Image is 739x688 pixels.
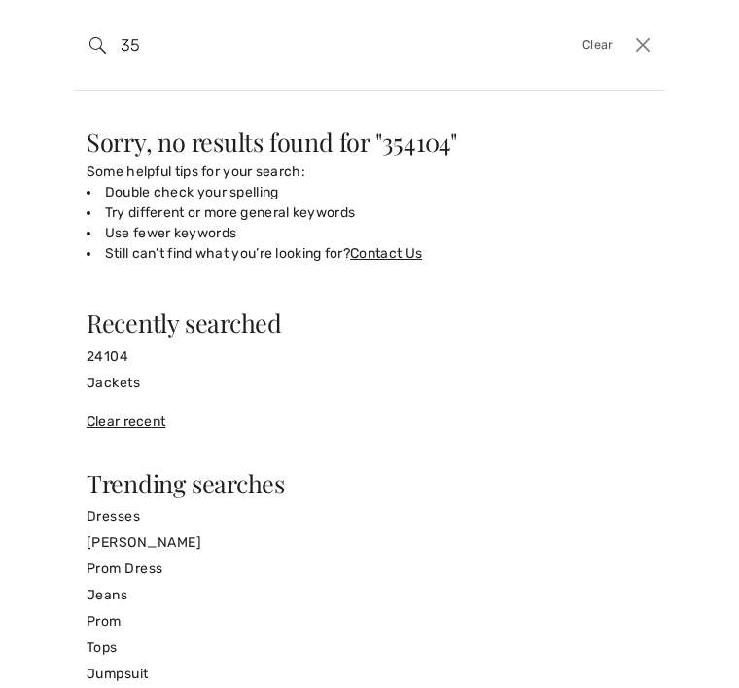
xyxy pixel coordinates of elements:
[87,608,652,634] a: Prom
[87,529,652,556] a: [PERSON_NAME]
[87,503,652,529] a: Dresses
[87,182,652,202] li: Double check your spelling
[87,556,652,582] a: Prom Dress
[87,370,652,396] a: Jackets
[87,634,652,661] a: Tops
[87,344,652,370] a: 24104
[582,36,614,54] span: Clear
[106,16,510,74] input: TYPE TO SEARCH
[87,129,652,154] div: Sorry, no results found for " "
[87,243,652,264] li: Still can’t find what you’re looking for?
[382,126,450,158] span: 354104
[87,582,652,608] a: Jeans
[87,661,652,687] a: Jumpsuit
[350,245,422,262] a: Contact Us
[87,412,652,432] div: Clear recent
[87,223,652,243] li: Use fewer keywords
[87,471,652,495] div: Trending searches
[629,30,657,59] button: Close
[89,37,106,54] img: search the website
[46,14,86,31] span: Chat
[87,162,652,264] div: Some helpful tips for your search:
[87,310,652,335] div: Recently searched
[87,202,652,223] li: Try different or more general keywords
